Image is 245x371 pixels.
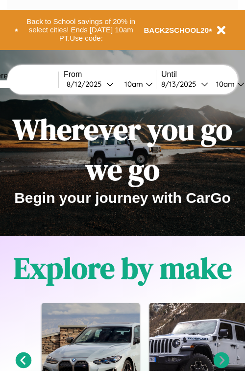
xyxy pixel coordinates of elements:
button: 8/12/2025 [64,79,117,89]
div: 8 / 13 / 2025 [161,79,201,89]
div: 10am [120,79,146,89]
div: 8 / 12 / 2025 [67,79,106,89]
div: 10am [211,79,237,89]
button: 10am [117,79,156,89]
b: BACK2SCHOOL20 [144,26,209,34]
label: From [64,70,156,79]
h1: Explore by make [14,248,232,288]
button: Back to School savings of 20% in select cities! Ends [DATE] 10am PT.Use code: [18,15,144,45]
